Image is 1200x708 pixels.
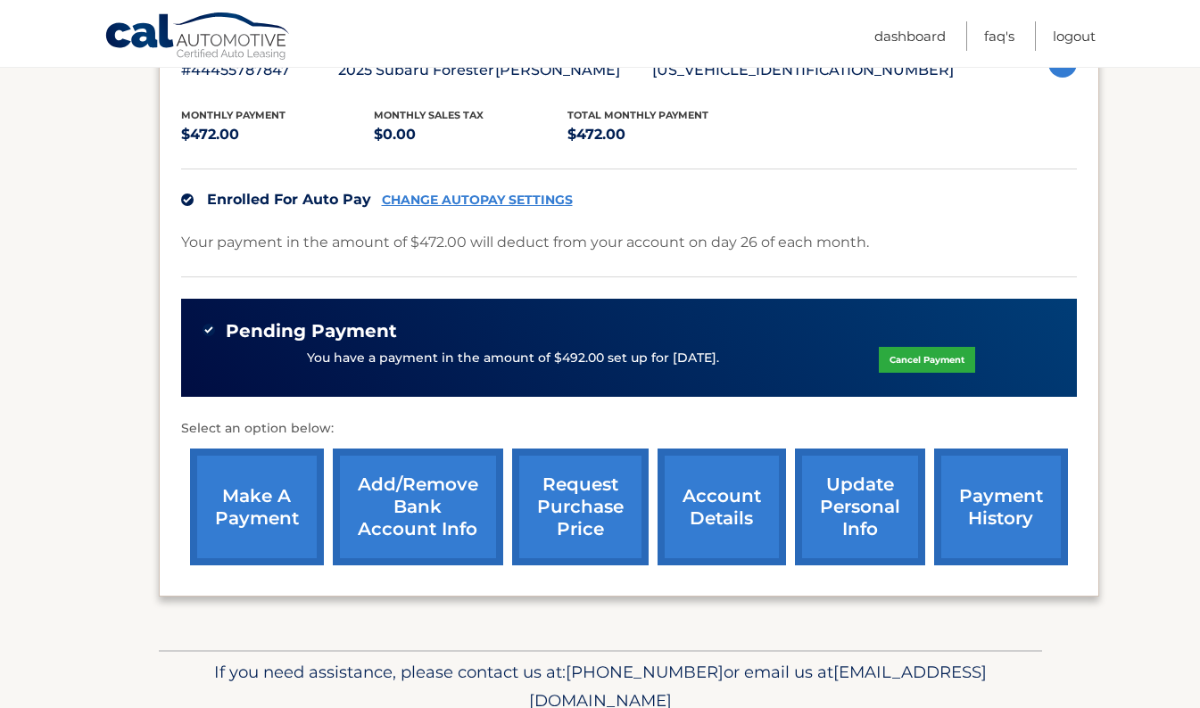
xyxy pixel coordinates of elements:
a: Cal Automotive [104,12,292,63]
a: make a payment [190,449,324,565]
a: CHANGE AUTOPAY SETTINGS [382,193,573,208]
p: $472.00 [567,122,761,147]
a: Dashboard [874,21,946,51]
a: update personal info [795,449,925,565]
a: payment history [934,449,1068,565]
p: 2025 Subaru Forester [338,58,495,83]
p: [US_VEHICLE_IDENTIFICATION_NUMBER] [652,58,954,83]
a: request purchase price [512,449,649,565]
p: #44455787847 [181,58,338,83]
span: Pending Payment [226,320,397,342]
p: [PERSON_NAME] [495,58,652,83]
p: $472.00 [181,122,375,147]
p: Your payment in the amount of $472.00 will deduct from your account on day 26 of each month. [181,230,869,255]
img: check-green.svg [203,324,215,336]
img: check.svg [181,193,194,206]
span: [PHONE_NUMBER] [566,662,724,682]
span: Enrolled For Auto Pay [207,191,371,208]
a: Logout [1053,21,1096,51]
p: Select an option below: [181,418,1077,440]
a: account details [658,449,786,565]
a: Cancel Payment [879,347,975,373]
p: You have a payment in the amount of $492.00 set up for [DATE]. [307,349,719,368]
p: $0.00 [374,122,567,147]
a: FAQ's [984,21,1014,51]
span: Monthly sales Tax [374,109,484,121]
span: Total Monthly Payment [567,109,708,121]
a: Add/Remove bank account info [333,449,503,565]
span: Monthly Payment [181,109,286,121]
